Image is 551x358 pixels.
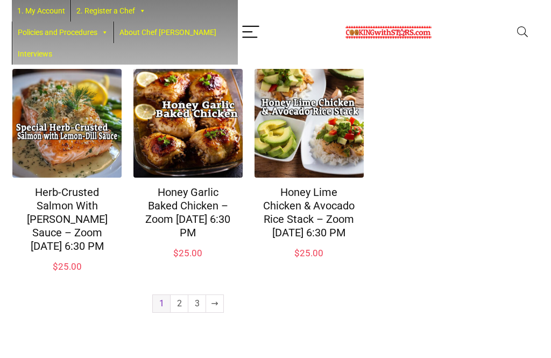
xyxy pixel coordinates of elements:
[153,295,170,312] span: Page 1
[263,186,355,239] a: Honey Lime Chicken & Avocado Rice Stack – Zoom [DATE] 6:30 PM
[114,22,222,43] a: About Chef [PERSON_NAME]
[133,69,243,178] img: Honey Garlic Baked Chicken – Zoom Monday March 24, 2025 @ 6:30 PM
[294,248,323,258] bdi: 25.00
[294,248,300,258] span: $
[53,261,58,272] span: $
[173,248,179,258] span: $
[12,69,122,178] img: Herb-Crusted Salmon With Lemon-Dill Sauce – Zoom Monday April 28, 2025 @ 6:30 PM
[238,18,264,47] button: Menu
[255,69,364,178] img: Honey Lime Chicken & Avocado Rice Stack – Zoom Monday Aug 11, 2025 @ 6:30 PM
[12,43,58,65] a: Interviews
[510,18,535,47] button: Search
[27,186,108,252] a: Herb-Crusted Salmon With [PERSON_NAME] Sauce – Zoom [DATE] 6:30 PM
[171,295,188,312] a: Page 2
[12,22,114,43] a: Policies and Procedures
[12,294,364,331] nav: Product Pagination
[345,26,432,39] img: Chef Paula's Cooking With Stars
[188,295,206,312] a: Page 3
[53,261,82,272] bdi: 25.00
[206,295,223,312] a: →
[173,248,202,258] bdi: 25.00
[145,186,230,239] a: Honey Garlic Baked Chicken – Zoom [DATE] 6:30 PM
